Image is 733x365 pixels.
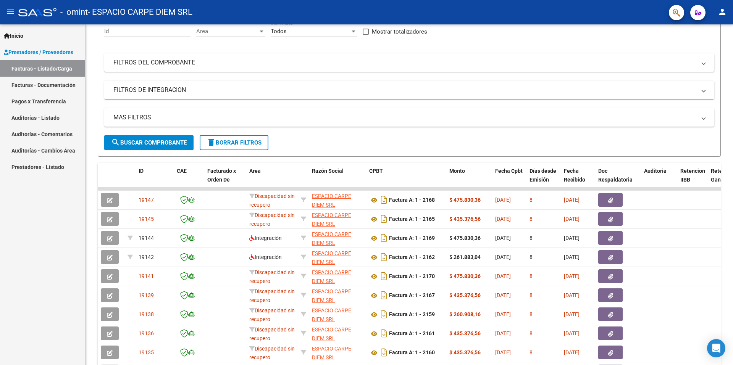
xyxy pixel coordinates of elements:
[312,193,351,208] span: ESPACIO CARPE DIEM SRL
[564,197,580,203] span: [DATE]
[379,327,389,339] i: Descargar documento
[379,251,389,263] i: Descargar documento
[530,311,533,317] span: 8
[207,139,262,146] span: Borrar Filtros
[389,312,435,318] strong: Factura A: 1 - 2159
[104,135,194,150] button: Buscar Comprobante
[495,168,523,174] span: Fecha Cpbt
[389,254,435,260] strong: Factura A: 1 - 2162
[389,273,435,280] strong: Factura A: 1 - 2170
[249,269,295,284] span: Discapacidad sin recupero
[104,53,714,72] mat-expansion-panel-header: FILTROS DEL COMPROBANTE
[449,273,481,279] strong: $ 475.830,36
[312,307,351,322] span: ESPACIO CARPE DIEM SRL
[139,254,154,260] span: 19142
[249,307,295,322] span: Discapacidad sin recupero
[644,168,667,174] span: Auditoria
[707,339,725,357] div: Open Intercom Messenger
[207,168,236,183] span: Facturado x Orden De
[495,330,511,336] span: [DATE]
[312,211,363,227] div: 30717056295
[139,235,154,241] span: 19144
[530,197,533,203] span: 8
[561,163,595,196] datatable-header-cell: Fecha Recibido
[564,292,580,298] span: [DATE]
[139,311,154,317] span: 19138
[526,163,561,196] datatable-header-cell: Días desde Emisión
[246,163,298,196] datatable-header-cell: Area
[139,197,154,203] span: 19147
[249,212,295,227] span: Discapacidad sin recupero
[104,81,714,99] mat-expansion-panel-header: FILTROS DE INTEGRACION
[111,138,120,147] mat-icon: search
[495,349,511,355] span: [DATE]
[6,7,15,16] mat-icon: menu
[4,32,23,40] span: Inicio
[492,163,526,196] datatable-header-cell: Fecha Cpbt
[564,168,585,183] span: Fecha Recibido
[312,249,363,265] div: 30717056295
[312,306,363,322] div: 30717056295
[271,28,287,35] span: Todos
[389,293,435,299] strong: Factura A: 1 - 2167
[564,349,580,355] span: [DATE]
[366,163,446,196] datatable-header-cell: CPBT
[641,163,677,196] datatable-header-cell: Auditoria
[379,194,389,206] i: Descargar documento
[389,331,435,337] strong: Factura A: 1 - 2161
[312,269,351,284] span: ESPACIO CARPE DIEM SRL
[312,268,363,284] div: 30717056295
[88,4,192,21] span: - ESPACIO CARPE DIEM SRL
[389,350,435,356] strong: Factura A: 1 - 2160
[530,349,533,355] span: 8
[136,163,174,196] datatable-header-cell: ID
[564,311,580,317] span: [DATE]
[174,163,204,196] datatable-header-cell: CAE
[104,108,714,127] mat-expansion-panel-header: MAS FILTROS
[312,192,363,208] div: 30717056295
[495,216,511,222] span: [DATE]
[379,270,389,282] i: Descargar documento
[111,139,187,146] span: Buscar Comprobante
[564,235,580,241] span: [DATE]
[389,216,435,222] strong: Factura A: 1 - 2165
[495,197,511,203] span: [DATE]
[204,163,246,196] datatable-header-cell: Facturado x Orden De
[200,135,268,150] button: Borrar Filtros
[379,308,389,320] i: Descargar documento
[113,58,696,67] mat-panel-title: FILTROS DEL COMPROBANTE
[389,235,435,241] strong: Factura A: 1 - 2169
[495,292,511,298] span: [DATE]
[495,235,511,241] span: [DATE]
[530,216,533,222] span: 8
[113,86,696,94] mat-panel-title: FILTROS DE INTEGRACION
[449,197,481,203] strong: $ 475.830,36
[449,311,481,317] strong: $ 260.908,16
[449,235,481,241] strong: $ 475.830,36
[495,254,511,260] span: [DATE]
[530,292,533,298] span: 8
[249,254,282,260] span: Integración
[449,254,481,260] strong: $ 261.883,04
[312,287,363,303] div: 30717056295
[312,344,363,360] div: 30717056295
[249,326,295,341] span: Discapacidad sin recupero
[564,216,580,222] span: [DATE]
[312,346,351,360] span: ESPACIO CARPE DIEM SRL
[530,235,533,241] span: 8
[139,349,154,355] span: 19135
[449,349,481,355] strong: $ 435.376,56
[249,168,261,174] span: Area
[564,330,580,336] span: [DATE]
[379,213,389,225] i: Descargar documento
[495,311,511,317] span: [DATE]
[196,28,258,35] span: Area
[598,168,633,183] span: Doc Respaldatoria
[369,168,383,174] span: CPBT
[379,232,389,244] i: Descargar documento
[249,235,282,241] span: Integración
[312,325,363,341] div: 30717056295
[207,138,216,147] mat-icon: delete
[249,193,295,208] span: Discapacidad sin recupero
[449,292,481,298] strong: $ 435.376,56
